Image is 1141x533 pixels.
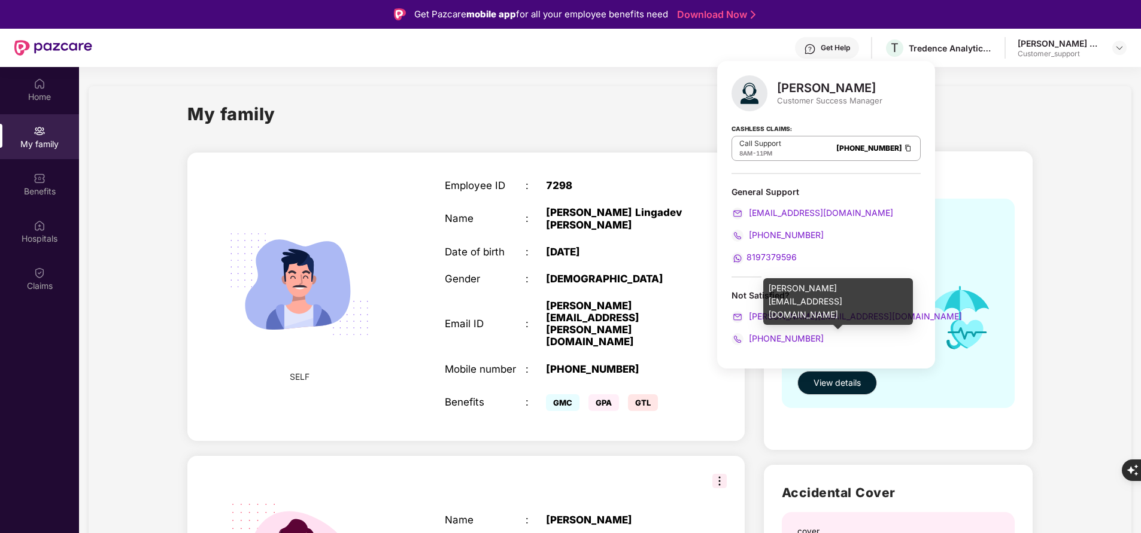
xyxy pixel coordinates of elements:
img: svg+xml;base64,PHN2ZyB4bWxucz0iaHR0cDovL3d3dy53My5vcmcvMjAwMC9zdmciIHdpZHRoPSIyMCIgaGVpZ2h0PSIyMC... [732,311,744,323]
img: svg+xml;base64,PHN2ZyBpZD0iSG9zcGl0YWxzIiB4bWxucz0iaHR0cDovL3d3dy53My5vcmcvMjAwMC9zdmciIHdpZHRoPS... [34,220,45,232]
strong: mobile app [466,8,516,20]
span: [PHONE_NUMBER] [746,230,824,240]
div: [PERSON_NAME] Lingadev [PERSON_NAME] [1018,38,1101,49]
div: General Support [732,186,921,264]
span: GPA [588,394,619,411]
div: Name [445,514,526,526]
div: Tredence Analytics Solutions Private Limited [909,42,993,54]
div: : [526,514,546,526]
div: : [526,246,546,258]
span: [PHONE_NUMBER] [746,333,824,343]
a: [PHONE_NUMBER] [836,144,902,153]
div: Name [445,212,526,224]
img: svg+xml;base64,PHN2ZyB3aWR0aD0iMjAiIGhlaWdodD0iMjAiIHZpZXdCb3g9IjAgMCAyMCAyMCIgZmlsbD0ibm9uZSIgeG... [34,125,45,137]
img: svg+xml;base64,PHN2ZyBpZD0iRHJvcGRvd24tMzJ4MzIiIHhtbG5zPSJodHRwOi8vd3d3LnczLm9yZy8yMDAwL3N2ZyIgd2... [1115,43,1124,53]
div: Get Help [821,43,850,53]
img: svg+xml;base64,PHN2ZyB4bWxucz0iaHR0cDovL3d3dy53My5vcmcvMjAwMC9zdmciIHdpZHRoPSIyMCIgaGVpZ2h0PSIyMC... [732,208,744,220]
a: 8197379596 [732,252,797,262]
div: Date of birth [445,246,526,258]
div: [PERSON_NAME][EMAIL_ADDRESS][PERSON_NAME][DOMAIN_NAME] [546,300,687,348]
img: svg+xml;base64,PHN2ZyB3aWR0aD0iMzIiIGhlaWdodD0iMzIiIHZpZXdCb3g9IjAgMCAzMiAzMiIgZmlsbD0ibm9uZSIgeG... [712,474,727,488]
div: General Support [732,186,921,197]
button: View details [797,371,877,395]
div: [PERSON_NAME] Lingadev [PERSON_NAME] [546,206,687,230]
div: Mobile number [445,363,526,375]
div: Employee ID [445,179,526,191]
div: [DATE] [546,246,687,258]
div: Benefits [445,396,526,408]
img: svg+xml;base64,PHN2ZyB4bWxucz0iaHR0cDovL3d3dy53My5vcmcvMjAwMC9zdmciIHhtbG5zOnhsaW5rPSJodHRwOi8vd3... [732,75,767,111]
span: T [891,41,899,55]
span: 11PM [756,150,772,157]
div: [PERSON_NAME][EMAIL_ADDRESS][DOMAIN_NAME] [763,278,913,325]
img: svg+xml;base64,PHN2ZyB4bWxucz0iaHR0cDovL3d3dy53My5vcmcvMjAwMC9zdmciIHdpZHRoPSIyMjQiIGhlaWdodD0iMT... [213,198,385,370]
span: 8197379596 [746,252,797,262]
div: Not Satisfied? [732,290,921,345]
img: Logo [394,8,406,20]
span: GMC [546,394,579,411]
div: : [526,273,546,285]
div: Gender [445,273,526,285]
img: svg+xml;base64,PHN2ZyBpZD0iQ2xhaW0iIHhtbG5zPSJodHRwOi8vd3d3LnczLm9yZy8yMDAwL3N2ZyIgd2lkdGg9IjIwIi... [34,267,45,279]
div: : [526,396,546,408]
img: Clipboard Icon [903,143,913,153]
div: Customer Success Manager [777,95,882,106]
div: : [526,363,546,375]
img: svg+xml;base64,PHN2ZyB4bWxucz0iaHR0cDovL3d3dy53My5vcmcvMjAwMC9zdmciIHdpZHRoPSIyMCIgaGVpZ2h0PSIyMC... [732,333,744,345]
div: Not Satisfied? [732,290,921,301]
a: [PERSON_NAME][EMAIL_ADDRESS][DOMAIN_NAME] [732,311,962,321]
a: [EMAIL_ADDRESS][DOMAIN_NAME] [732,208,893,218]
span: View details [814,376,861,389]
div: : [526,179,546,191]
div: : [526,318,546,330]
strong: Cashless Claims: [732,121,792,135]
div: [DEMOGRAPHIC_DATA] [546,273,687,285]
span: SELF [290,370,309,383]
span: 8AM [739,150,752,157]
img: icon [917,271,1004,364]
h2: Accidental Cover [782,483,1015,502]
a: [PHONE_NUMBER] [732,333,824,343]
span: [EMAIL_ADDRESS][DOMAIN_NAME] [746,208,893,218]
a: Download Now [677,8,752,21]
a: [PHONE_NUMBER] [732,230,824,240]
div: [PHONE_NUMBER] [546,363,687,375]
img: svg+xml;base64,PHN2ZyB4bWxucz0iaHR0cDovL3d3dy53My5vcmcvMjAwMC9zdmciIHdpZHRoPSIyMCIgaGVpZ2h0PSIyMC... [732,252,744,264]
img: svg+xml;base64,PHN2ZyBpZD0iQmVuZWZpdHMiIHhtbG5zPSJodHRwOi8vd3d3LnczLm9yZy8yMDAwL3N2ZyIgd2lkdGg9Ij... [34,172,45,184]
div: Get Pazcare for all your employee benefits need [414,7,668,22]
img: svg+xml;base64,PHN2ZyBpZD0iSG9tZSIgeG1sbnM9Imh0dHA6Ly93d3cudzMub3JnLzIwMDAvc3ZnIiB3aWR0aD0iMjAiIG... [34,78,45,90]
img: New Pazcare Logo [14,40,92,56]
div: - [739,148,781,158]
img: Stroke [751,8,755,21]
span: GTL [628,394,658,411]
div: 7298 [546,179,687,191]
h1: My family [187,100,275,127]
p: Call Support [739,139,781,148]
span: [PERSON_NAME][EMAIL_ADDRESS][DOMAIN_NAME] [746,311,962,321]
div: Email ID [445,318,526,330]
div: [PERSON_NAME] [546,514,687,526]
img: svg+xml;base64,PHN2ZyB4bWxucz0iaHR0cDovL3d3dy53My5vcmcvMjAwMC9zdmciIHdpZHRoPSIyMCIgaGVpZ2h0PSIyMC... [732,230,744,242]
div: : [526,212,546,224]
div: Customer_support [1018,49,1101,59]
div: [PERSON_NAME] [777,81,882,95]
img: svg+xml;base64,PHN2ZyBpZD0iSGVscC0zMngzMiIgeG1sbnM9Imh0dHA6Ly93d3cudzMub3JnLzIwMDAvc3ZnIiB3aWR0aD... [804,43,816,55]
